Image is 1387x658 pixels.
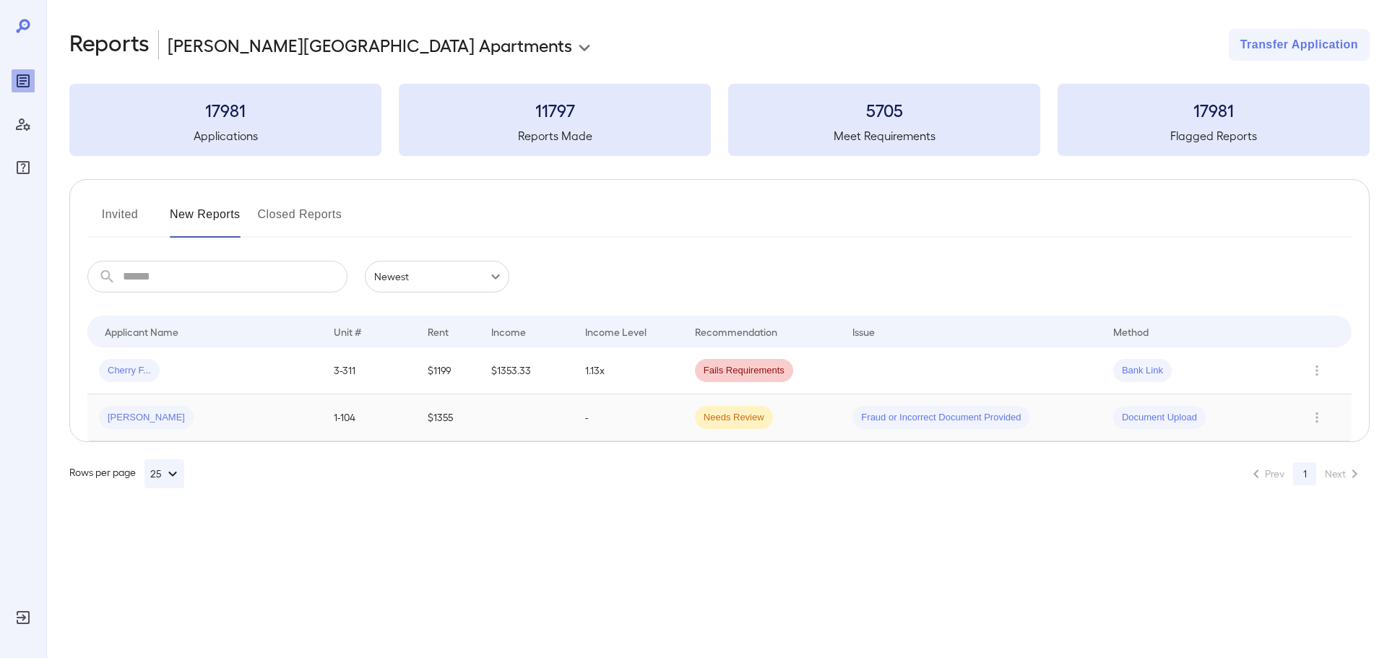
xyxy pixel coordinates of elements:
td: 1.13x [574,347,683,394]
h3: 17981 [69,98,381,121]
button: Invited [87,203,152,238]
div: Income [491,323,526,340]
span: Document Upload [1113,411,1206,425]
div: FAQ [12,156,35,179]
td: 3-311 [322,347,416,394]
td: 1-104 [322,394,416,441]
span: [PERSON_NAME] [99,411,194,425]
div: Unit # [334,323,361,340]
summary: 17981Applications11797Reports Made5705Meet Requirements17981Flagged Reports [69,84,1370,156]
div: Rent [428,323,451,340]
div: Reports [12,69,35,92]
div: Rows per page [69,459,184,488]
span: Needs Review [695,411,773,425]
h5: Reports Made [399,127,711,144]
h3: 5705 [728,98,1040,121]
button: Transfer Application [1229,29,1370,61]
div: Recommendation [695,323,777,340]
h3: 17981 [1058,98,1370,121]
td: $1199 [416,347,479,394]
p: [PERSON_NAME][GEOGRAPHIC_DATA] Apartments [168,33,572,56]
div: Newest [365,261,509,293]
button: Row Actions [1305,406,1328,429]
h3: 11797 [399,98,711,121]
div: Manage Users [12,113,35,136]
td: $1355 [416,394,479,441]
span: Cherry F... [99,364,160,378]
button: Closed Reports [258,203,342,238]
button: page 1 [1293,462,1316,485]
td: $1353.33 [480,347,574,394]
nav: pagination navigation [1241,462,1370,485]
div: Income Level [585,323,647,340]
h5: Applications [69,127,381,144]
span: Fraud or Incorrect Document Provided [852,411,1029,425]
button: New Reports [170,203,241,238]
button: 25 [144,459,184,488]
button: Row Actions [1305,359,1328,382]
div: Method [1113,323,1149,340]
div: Log Out [12,606,35,629]
h5: Meet Requirements [728,127,1040,144]
div: Applicant Name [105,323,178,340]
span: Fails Requirements [695,364,793,378]
div: Issue [852,323,876,340]
span: Bank Link [1113,364,1172,378]
h2: Reports [69,29,150,61]
td: - [574,394,683,441]
h5: Flagged Reports [1058,127,1370,144]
